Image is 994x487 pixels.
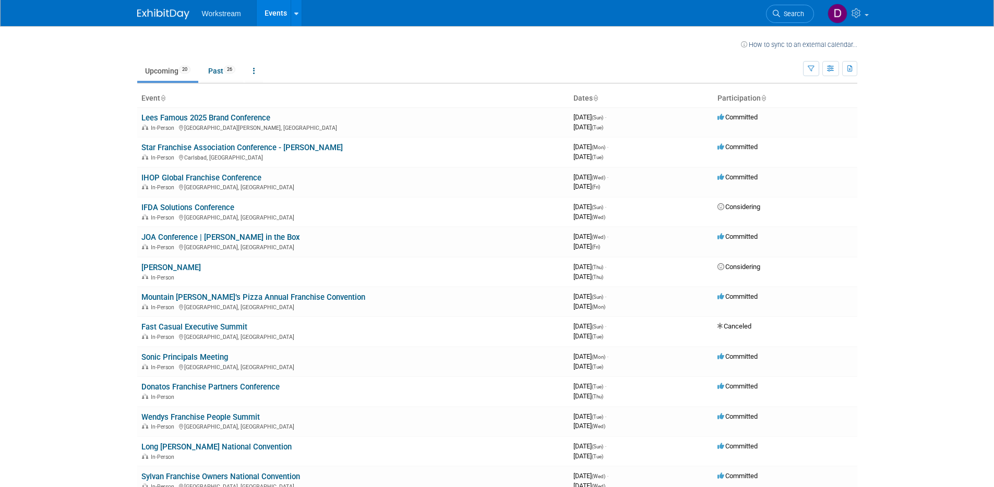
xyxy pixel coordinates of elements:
[573,362,603,370] span: [DATE]
[717,382,758,390] span: Committed
[151,184,177,191] span: In-Person
[569,90,713,107] th: Dates
[717,203,760,211] span: Considering
[141,352,228,362] a: Sonic Principals Meeting
[141,113,270,123] a: Lees Famous 2025 Brand Conference
[592,324,603,330] span: (Sun)
[573,392,603,400] span: [DATE]
[592,304,605,310] span: (Mon)
[141,242,565,251] div: [GEOGRAPHIC_DATA], [GEOGRAPHIC_DATA]
[137,9,189,19] img: ExhibitDay
[607,472,608,480] span: -
[573,332,603,340] span: [DATE]
[592,364,603,370] span: (Tue)
[179,66,190,74] span: 20
[142,364,148,369] img: In-Person Event
[592,473,605,479] span: (Wed)
[605,442,606,450] span: -
[717,352,758,360] span: Committed
[592,454,603,459] span: (Tue)
[592,354,605,360] span: (Mon)
[137,90,569,107] th: Event
[717,113,758,121] span: Committed
[592,414,603,420] span: (Tue)
[141,173,261,182] a: IHOP Global Franchise Conference
[142,214,148,220] img: In-Person Event
[142,184,148,189] img: In-Person Event
[142,154,148,160] img: In-Person Event
[717,322,751,330] span: Canceled
[141,203,234,212] a: IFDA Solutions Conference
[592,154,603,160] span: (Tue)
[573,442,606,450] span: [DATE]
[573,173,608,181] span: [DATE]
[151,394,177,400] span: In-Person
[592,244,600,250] span: (Fri)
[780,10,804,18] span: Search
[573,382,606,390] span: [DATE]
[151,125,177,131] span: In-Person
[142,394,148,399] img: In-Person Event
[142,125,148,130] img: In-Person Event
[573,452,603,460] span: [DATE]
[141,322,247,332] a: Fast Casual Executive Summit
[741,41,857,48] a: How to sync to an external calendar...
[160,94,165,102] a: Sort by Event Name
[605,203,606,211] span: -
[151,454,177,460] span: In-Person
[151,274,177,281] span: In-Person
[592,384,603,389] span: (Tue)
[592,184,600,190] span: (Fri)
[151,423,177,430] span: In-Person
[717,173,758,181] span: Committed
[141,422,565,430] div: [GEOGRAPHIC_DATA], [GEOGRAPHIC_DATA]
[151,154,177,161] span: In-Person
[717,412,758,420] span: Committed
[142,334,148,339] img: In-Person Event
[141,332,565,340] div: [GEOGRAPHIC_DATA], [GEOGRAPHIC_DATA]
[141,213,565,221] div: [GEOGRAPHIC_DATA], [GEOGRAPHIC_DATA]
[151,244,177,251] span: In-Person
[202,9,241,18] span: Workstream
[141,233,300,242] a: JOA Conference | [PERSON_NAME] in the Box
[592,423,605,429] span: (Wed)
[592,264,603,270] span: (Thu)
[573,233,608,240] span: [DATE]
[151,304,177,311] span: In-Person
[573,213,605,221] span: [DATE]
[717,472,758,480] span: Committed
[605,263,606,271] span: -
[142,304,148,309] img: In-Person Event
[141,263,201,272] a: [PERSON_NAME]
[573,182,600,190] span: [DATE]
[573,422,605,430] span: [DATE]
[573,302,605,310] span: [DATE]
[224,66,235,74] span: 26
[573,153,603,161] span: [DATE]
[573,113,606,121] span: [DATE]
[761,94,766,102] a: Sort by Participation Type
[151,214,177,221] span: In-Person
[607,143,608,151] span: -
[573,123,603,131] span: [DATE]
[142,244,148,249] img: In-Person Event
[141,472,300,481] a: Sylvan Franchise Owners National Convention
[766,5,814,23] a: Search
[141,362,565,371] div: [GEOGRAPHIC_DATA], [GEOGRAPHIC_DATA]
[607,233,608,240] span: -
[593,94,598,102] a: Sort by Start Date
[592,175,605,180] span: (Wed)
[151,334,177,340] span: In-Person
[713,90,857,107] th: Participation
[141,442,292,452] a: Long [PERSON_NAME] National Convention
[141,153,565,161] div: Carlsbad, [GEOGRAPHIC_DATA]
[141,412,260,422] a: Wendys Franchise People Summit
[717,442,758,450] span: Committed
[717,143,758,151] span: Committed
[592,125,603,130] span: (Tue)
[605,412,606,420] span: -
[141,293,365,302] a: Mountain [PERSON_NAME]’s Pizza Annual Franchise Convention
[717,233,758,240] span: Committed
[141,302,565,311] div: [GEOGRAPHIC_DATA], [GEOGRAPHIC_DATA]
[141,123,565,131] div: [GEOGRAPHIC_DATA][PERSON_NAME], [GEOGRAPHIC_DATA]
